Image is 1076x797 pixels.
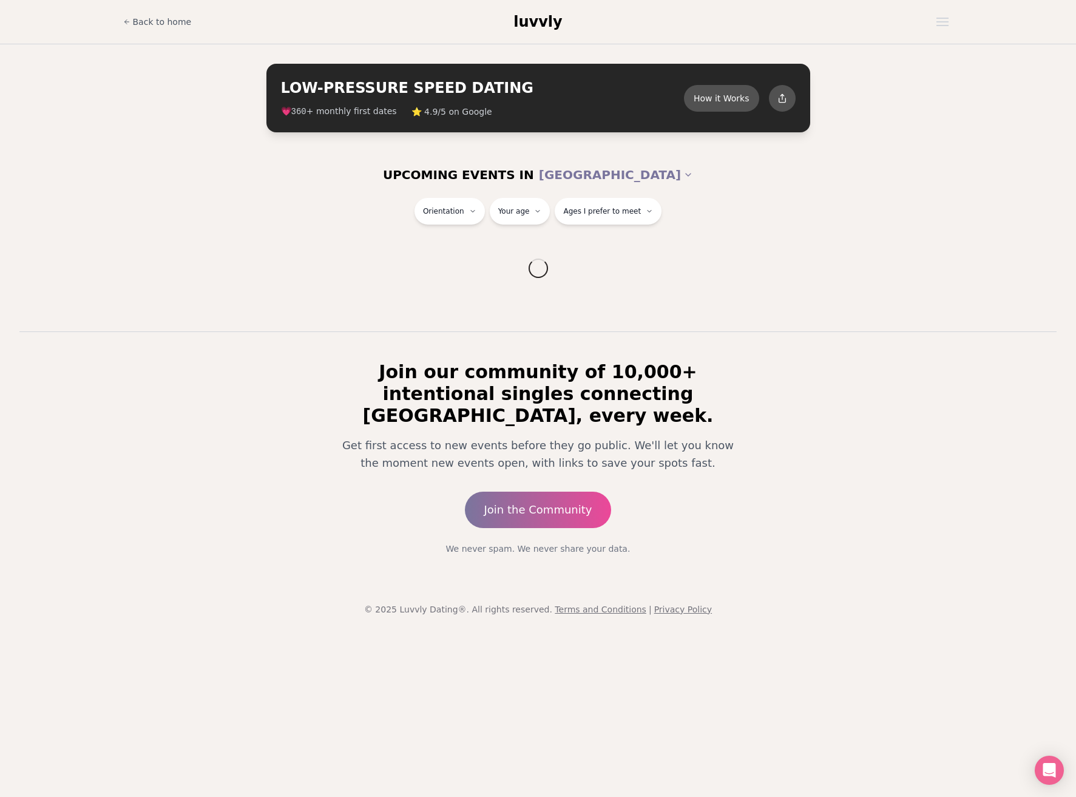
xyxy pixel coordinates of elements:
button: Ages I prefer to meet [555,198,662,225]
button: How it Works [684,85,759,112]
a: luvvly [513,12,562,32]
p: Get first access to new events before they go public. We'll let you know the moment new events op... [334,436,742,472]
span: Orientation [423,206,464,216]
span: Back to home [133,16,192,28]
p: We never spam. We never share your data. [325,543,752,555]
div: Open Intercom Messenger [1035,756,1064,785]
a: Join the Community [465,492,612,528]
p: © 2025 Luvvly Dating®. All rights reserved. [10,603,1066,616]
span: ⭐ 4.9/5 on Google [411,106,492,118]
span: UPCOMING EVENTS IN [383,166,534,183]
button: Your age [490,198,550,225]
button: [GEOGRAPHIC_DATA] [539,161,693,188]
a: Terms and Conditions [555,605,646,614]
span: 360 [291,107,306,117]
button: Open menu [932,13,953,31]
span: luvvly [513,13,562,30]
span: | [649,605,652,614]
h2: LOW-PRESSURE SPEED DATING [281,78,684,98]
span: Ages I prefer to meet [563,206,641,216]
a: Back to home [123,10,192,34]
button: Orientation [414,198,485,225]
span: Your age [498,206,530,216]
h2: Join our community of 10,000+ intentional singles connecting [GEOGRAPHIC_DATA], every week. [325,361,752,427]
span: 💗 + monthly first dates [281,105,397,118]
a: Privacy Policy [654,605,712,614]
